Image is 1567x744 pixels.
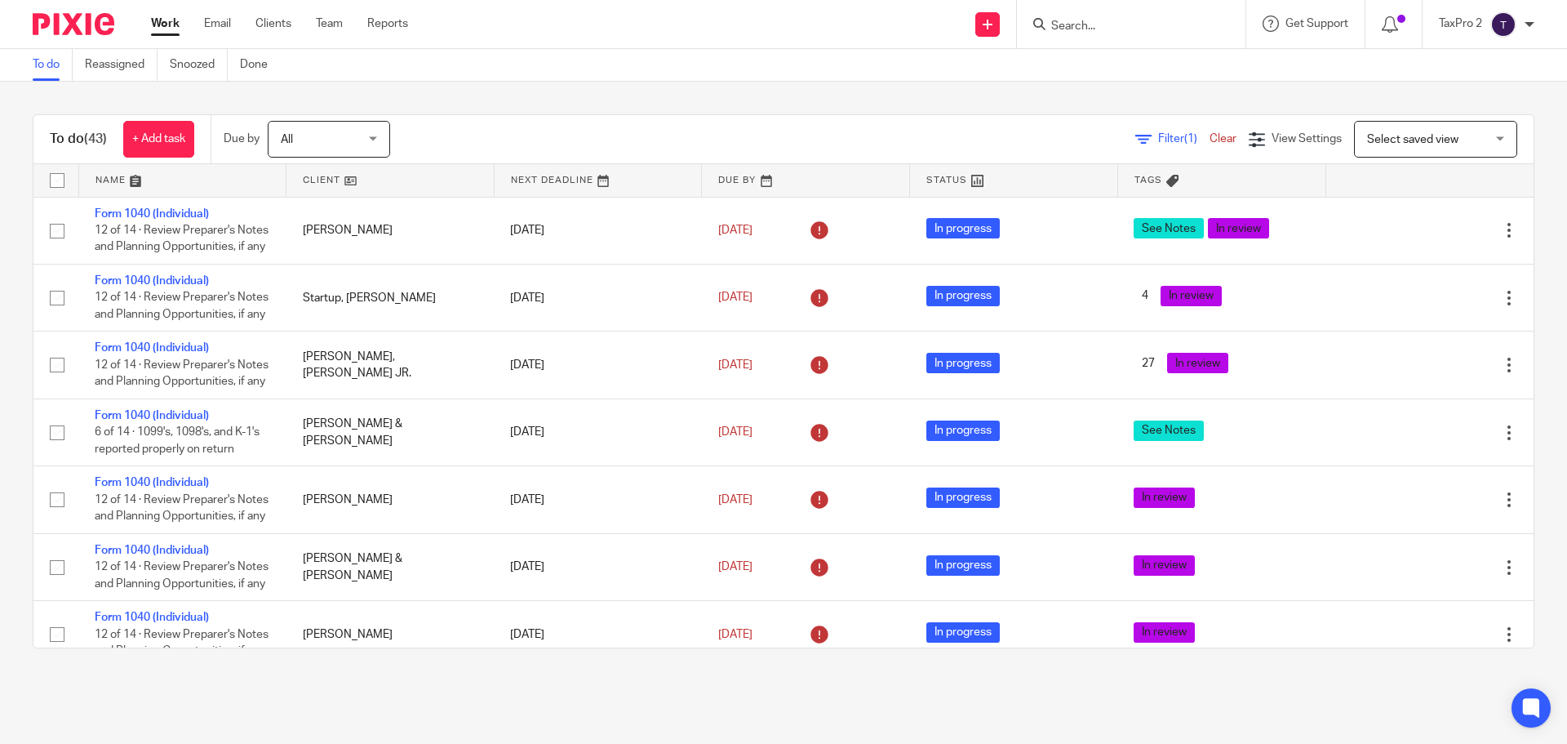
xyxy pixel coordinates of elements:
[1134,555,1195,576] span: In review
[95,359,269,388] span: 12 of 14 · Review Preparer's Notes and Planning Opportunities, if any
[926,353,1000,373] span: In progress
[95,275,209,287] a: Form 1040 (Individual)
[1050,20,1196,34] input: Search
[255,16,291,32] a: Clients
[95,612,209,623] a: Form 1040 (Individual)
[95,545,209,556] a: Form 1040 (Individual)
[170,49,228,81] a: Snoozed
[33,49,73,81] a: To do
[286,533,495,600] td: [PERSON_NAME] & [PERSON_NAME]
[494,399,702,466] td: [DATE]
[286,197,495,264] td: [PERSON_NAME]
[1439,16,1482,32] p: TaxPro 2
[1285,18,1348,29] span: Get Support
[1134,218,1204,238] span: See Notes
[1208,218,1269,238] span: In review
[718,225,752,236] span: [DATE]
[494,601,702,668] td: [DATE]
[926,622,1000,643] span: In progress
[84,132,107,145] span: (43)
[95,561,269,590] span: 12 of 14 · Review Preparer's Notes and Planning Opportunities, if any
[1167,353,1228,373] span: In review
[494,197,702,264] td: [DATE]
[718,629,752,640] span: [DATE]
[926,421,1000,441] span: In progress
[367,16,408,32] a: Reports
[718,292,752,304] span: [DATE]
[95,225,269,253] span: 12 of 14 · Review Preparer's Notes and Planning Opportunities, if any
[95,410,209,421] a: Form 1040 (Individual)
[1184,133,1197,145] span: (1)
[1158,133,1210,145] span: Filter
[1134,421,1204,441] span: See Notes
[1210,133,1236,145] a: Clear
[286,466,495,533] td: [PERSON_NAME]
[224,131,260,147] p: Due by
[494,533,702,600] td: [DATE]
[95,426,260,455] span: 6 of 14 · 1099's, 1098's, and K-1's reported properly on return
[1134,488,1195,508] span: In review
[95,477,209,488] a: Form 1040 (Individual)
[1490,11,1516,38] img: svg%3E
[494,332,702,399] td: [DATE]
[1272,133,1342,145] span: View Settings
[1161,286,1222,306] span: In review
[281,134,293,145] span: All
[151,16,180,32] a: Work
[1367,134,1458,145] span: Select saved view
[1134,622,1195,643] span: In review
[1134,176,1162,185] span: Tags
[286,332,495,399] td: [PERSON_NAME], [PERSON_NAME] JR.
[926,555,1000,576] span: In progress
[240,49,280,81] a: Done
[1134,353,1163,373] span: 27
[718,426,752,438] span: [DATE]
[494,466,702,533] td: [DATE]
[718,561,752,572] span: [DATE]
[316,16,343,32] a: Team
[204,16,231,32] a: Email
[926,218,1000,238] span: In progress
[33,13,114,35] img: Pixie
[50,131,107,148] h1: To do
[286,264,495,331] td: Startup, [PERSON_NAME]
[123,121,194,158] a: + Add task
[286,601,495,668] td: [PERSON_NAME]
[494,264,702,331] td: [DATE]
[95,494,269,523] span: 12 of 14 · Review Preparer's Notes and Planning Opportunities, if any
[286,399,495,466] td: [PERSON_NAME] & [PERSON_NAME]
[718,494,752,506] span: [DATE]
[1134,286,1156,306] span: 4
[926,488,1000,508] span: In progress
[95,208,209,220] a: Form 1040 (Individual)
[718,359,752,371] span: [DATE]
[926,286,1000,306] span: In progress
[85,49,158,81] a: Reassigned
[95,342,209,354] a: Form 1040 (Individual)
[95,292,269,321] span: 12 of 14 · Review Preparer's Notes and Planning Opportunities, if any
[95,629,269,657] span: 12 of 14 · Review Preparer's Notes and Planning Opportunities, if any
